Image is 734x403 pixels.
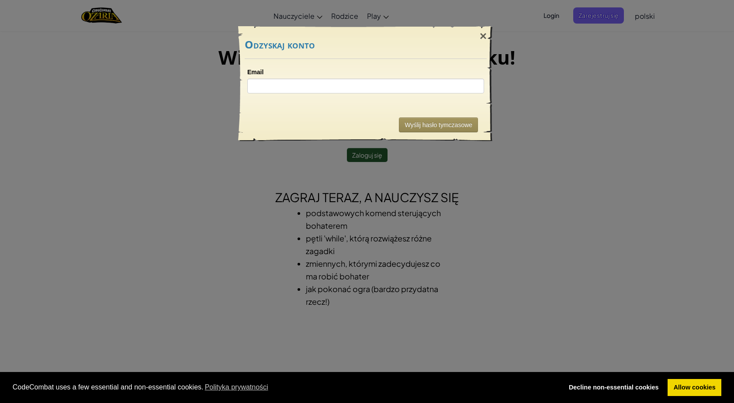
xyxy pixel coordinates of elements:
[204,381,270,394] a: learn more about cookies
[563,379,665,396] a: deny cookies
[247,68,263,76] label: Email
[399,117,478,132] button: Wyślij hasło tymczasowe
[245,39,487,51] h3: Odzyskaj konto
[668,379,721,396] a: allow cookies
[473,24,493,49] div: ×
[13,381,556,394] span: CodeCombat uses a few essential and non-essential cookies.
